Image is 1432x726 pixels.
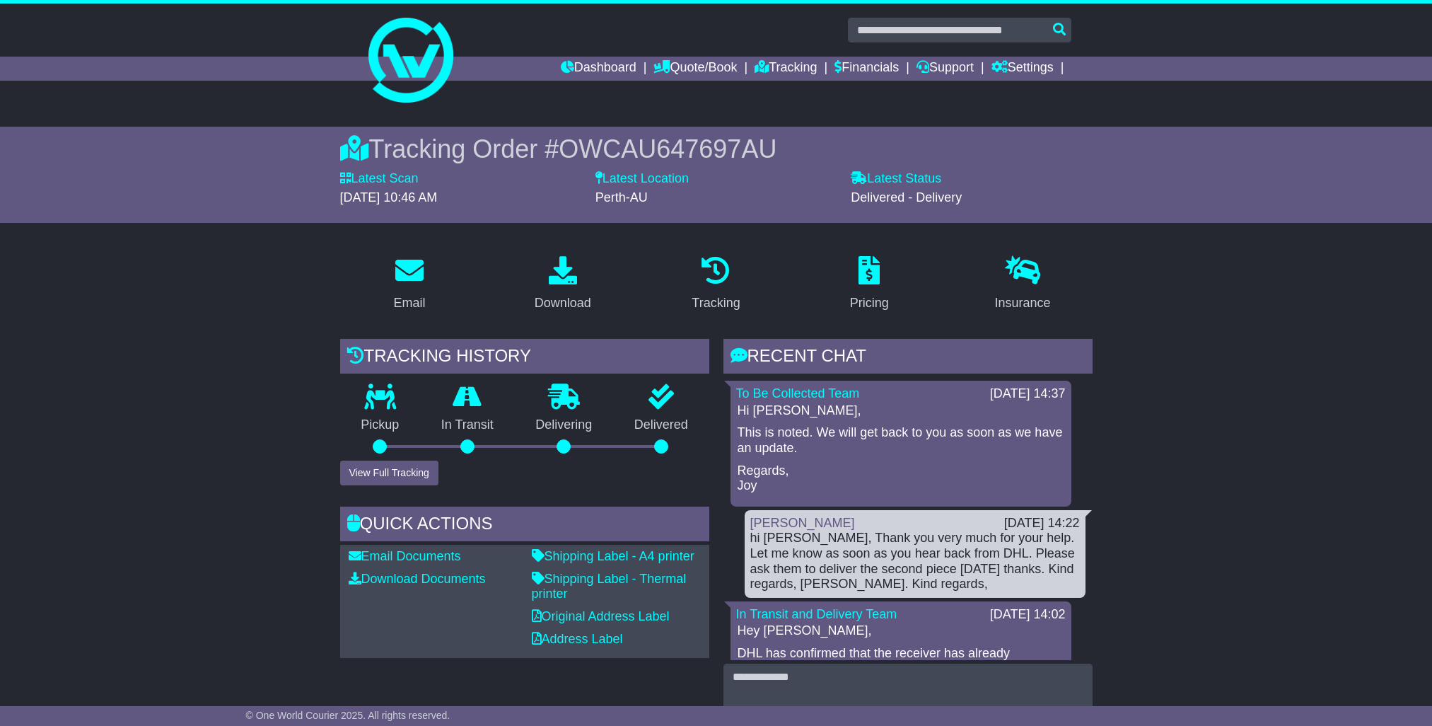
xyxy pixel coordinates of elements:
[692,294,740,313] div: Tracking
[738,623,1064,639] p: Hey [PERSON_NAME],
[340,461,438,485] button: View Full Tracking
[349,549,461,563] a: Email Documents
[750,516,855,530] a: [PERSON_NAME]
[535,294,591,313] div: Download
[515,417,614,433] p: Delivering
[736,607,897,621] a: In Transit and Delivery Team
[532,609,670,623] a: Original Address Label
[736,386,860,401] a: To Be Collected Team
[393,294,425,313] div: Email
[995,294,1051,313] div: Insurance
[340,507,709,545] div: Quick Actions
[595,171,689,187] label: Latest Location
[653,57,737,81] a: Quote/Book
[851,171,941,187] label: Latest Status
[916,57,974,81] a: Support
[349,572,486,586] a: Download Documents
[990,607,1066,623] div: [DATE] 14:02
[986,251,1060,318] a: Insurance
[850,294,889,313] div: Pricing
[738,646,1064,707] p: DHL has confirmed that the receiver has already contacted them to locate the second piece. An inq...
[532,549,694,563] a: Shipping Label - A4 printer
[384,251,434,318] a: Email
[595,190,648,204] span: Perth-AU
[340,190,438,204] span: [DATE] 10:46 AM
[738,425,1064,456] p: This is noted. We will get back to you as soon as we have an update.
[340,339,709,377] div: Tracking history
[738,403,1064,419] p: Hi [PERSON_NAME],
[532,632,623,646] a: Address Label
[561,57,636,81] a: Dashboard
[750,531,1080,592] div: hi [PERSON_NAME], Thank you very much for your help. Let me know as soon as you hear back from DH...
[841,251,898,318] a: Pricing
[682,251,749,318] a: Tracking
[755,57,817,81] a: Tracking
[613,417,709,433] p: Delivered
[525,251,600,318] a: Download
[1004,516,1080,531] div: [DATE] 14:22
[834,57,899,81] a: Financials
[340,171,419,187] label: Latest Scan
[559,134,776,163] span: OWCAU647697AU
[246,710,450,721] span: © One World Courier 2025. All rights reserved.
[340,417,421,433] p: Pickup
[420,417,515,433] p: In Transit
[991,57,1054,81] a: Settings
[723,339,1093,377] div: RECENT CHAT
[990,386,1066,402] div: [DATE] 14:37
[738,463,1064,494] p: Regards, Joy
[340,134,1093,164] div: Tracking Order #
[851,190,962,204] span: Delivered - Delivery
[532,572,687,601] a: Shipping Label - Thermal printer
